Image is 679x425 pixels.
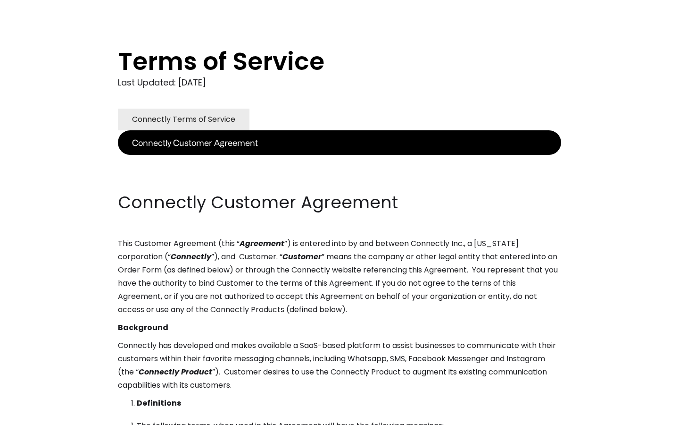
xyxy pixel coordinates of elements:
[9,408,57,422] aside: Language selected: English
[132,136,258,149] div: Connectly Customer Agreement
[118,322,168,333] strong: Background
[118,173,561,186] p: ‍
[118,76,561,90] div: Last Updated: [DATE]
[19,408,57,422] ul: Language list
[282,251,322,262] em: Customer
[118,47,523,76] h1: Terms of Service
[171,251,211,262] em: Connectly
[118,237,561,316] p: This Customer Agreement (this “ ”) is entered into by and between Connectly Inc., a [US_STATE] co...
[118,191,561,214] h2: Connectly Customer Agreement
[240,238,284,249] em: Agreement
[118,155,561,168] p: ‍
[139,366,212,377] em: Connectly Product
[137,398,181,408] strong: Definitions
[132,113,235,126] div: Connectly Terms of Service
[118,339,561,392] p: Connectly has developed and makes available a SaaS-based platform to assist businesses to communi...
